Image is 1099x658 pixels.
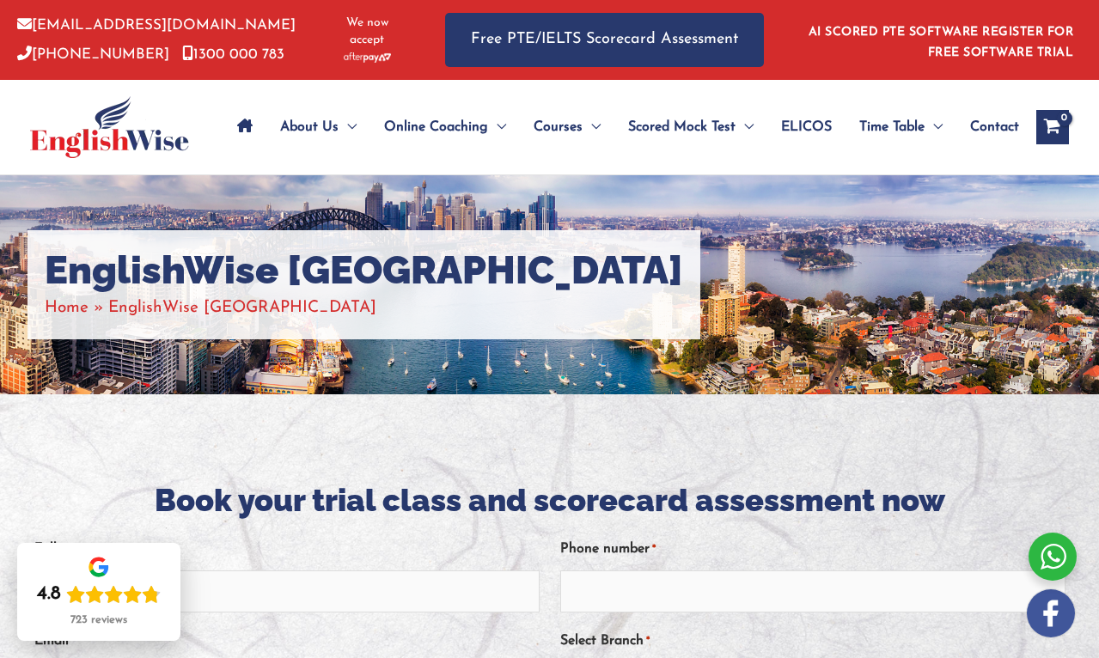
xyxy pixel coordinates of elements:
[583,97,601,157] span: Menu Toggle
[809,26,1074,59] a: AI SCORED PTE SOFTWARE REGISTER FOR FREE SOFTWARE TRIAL
[30,96,189,158] img: cropped-ew-logo
[1036,110,1069,144] a: View Shopping Cart, empty
[17,18,296,33] a: [EMAIL_ADDRESS][DOMAIN_NAME]
[1027,589,1075,637] img: white-facebook.png
[34,480,1065,521] h2: Book your trial class and scorecard assessment now
[108,300,376,316] span: EnglishWise [GEOGRAPHIC_DATA]
[182,47,284,62] a: 1300 000 783
[846,97,956,157] a: Time TableMenu Toggle
[333,15,402,49] span: We now accept
[37,582,161,606] div: Rating: 4.8 out of 5
[384,97,488,157] span: Online Coaching
[45,300,89,316] a: Home
[628,97,736,157] span: Scored Mock Test
[17,47,169,62] a: [PHONE_NUMBER]
[520,97,614,157] a: CoursesMenu Toggle
[736,97,754,157] span: Menu Toggle
[925,97,943,157] span: Menu Toggle
[339,97,357,157] span: Menu Toggle
[280,97,339,157] span: About Us
[223,97,1019,157] nav: Site Navigation: Main Menu
[445,13,764,67] a: Free PTE/IELTS Scorecard Assessment
[781,97,832,157] span: ELICOS
[34,535,101,564] label: Full name
[767,97,846,157] a: ELICOS
[370,97,520,157] a: Online CoachingMenu Toggle
[859,97,925,157] span: Time Table
[798,12,1082,68] aside: Header Widget 1
[534,97,583,157] span: Courses
[344,52,391,62] img: Afterpay-Logo
[266,97,370,157] a: About UsMenu Toggle
[488,97,506,157] span: Menu Toggle
[956,97,1019,157] a: Contact
[560,627,650,655] label: Select Branch
[45,294,683,322] nav: Breadcrumbs
[614,97,767,157] a: Scored Mock TestMenu Toggle
[45,247,683,294] h1: EnglishWise [GEOGRAPHIC_DATA]
[70,613,127,627] div: 723 reviews
[970,97,1019,157] span: Contact
[34,627,75,655] label: Email
[37,582,61,606] div: 4.8
[560,535,656,564] label: Phone number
